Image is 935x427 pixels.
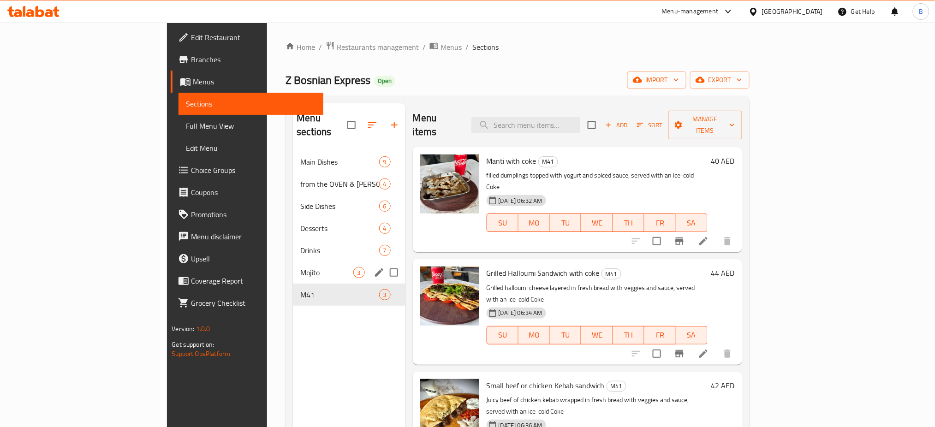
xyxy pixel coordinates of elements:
button: Branch-specific-item [668,230,691,252]
button: edit [372,266,386,279]
span: MO [522,328,546,342]
span: Full Menu View [186,120,316,131]
span: Coverage Report [191,275,316,286]
span: Sections [472,42,499,53]
div: Desserts4 [293,217,405,239]
span: [DATE] 06:34 AM [495,308,546,317]
span: Promotions [191,209,316,220]
span: M41 [300,289,379,300]
div: Open [374,76,395,87]
button: WE [581,213,613,232]
a: Branches [171,48,323,71]
span: Sort [637,120,662,130]
span: Menus [193,76,316,87]
img: Grilled Halloumi Sandwich with coke [420,267,479,326]
a: Support.OpsPlatform [172,348,230,360]
span: Select to update [647,231,667,251]
span: Menus [441,42,462,53]
nav: Menu sections [293,147,405,309]
a: Edit menu item [698,236,709,247]
span: WE [585,216,609,230]
nav: breadcrumb [286,41,749,53]
h6: 44 AED [711,267,735,279]
button: MO [518,326,550,344]
span: import [635,74,679,86]
div: items [379,201,391,212]
div: items [379,178,391,190]
button: delete [716,343,738,365]
span: 1.0.0 [196,323,210,335]
span: Select all sections [342,115,361,135]
button: Branch-specific-item [668,343,691,365]
input: search [471,117,580,133]
div: items [379,223,391,234]
span: Version: [172,323,194,335]
a: Menus [429,41,462,53]
img: Manti with coke [420,154,479,213]
span: Grilled Halloumi Sandwich with coke [487,266,600,280]
a: Menu disclaimer [171,225,323,248]
div: M41 [601,268,621,279]
button: delete [716,230,738,252]
span: Coupons [191,187,316,198]
p: Grilled halloumi cheese layered in fresh bread with veggies and sauce, served with an ice-cold Coke [487,282,708,305]
span: 4 [380,224,390,233]
span: Small beef or chicken Kebab sandwich [487,379,605,392]
span: M41 [607,381,626,391]
a: Menus [171,71,323,93]
button: import [627,71,686,89]
span: M41 [539,156,558,167]
div: items [379,245,391,256]
div: Main Dishes [300,156,379,167]
span: Edit Menu [186,142,316,154]
div: items [379,156,391,167]
span: Add item [601,118,631,132]
div: [GEOGRAPHIC_DATA] [762,6,823,17]
a: Coverage Report [171,270,323,292]
div: from the OVEN & [PERSON_NAME]4 [293,173,405,195]
button: Add [601,118,631,132]
span: Mojito [300,267,353,278]
button: SA [676,213,707,232]
span: Manti with coke [487,154,536,168]
a: Full Menu View [179,115,323,137]
span: Restaurants management [337,42,419,53]
span: 6 [380,202,390,211]
span: Branches [191,54,316,65]
button: TU [550,326,581,344]
span: FR [648,216,672,230]
span: Open [374,77,395,85]
li: / [423,42,426,53]
span: Sort items [631,118,668,132]
span: Z Bosnian Express [286,70,370,90]
button: TH [613,326,644,344]
span: [DATE] 06:32 AM [495,196,546,205]
span: Desserts [300,223,379,234]
span: 7 [380,246,390,255]
div: Side Dishes6 [293,195,405,217]
div: M413 [293,284,405,306]
a: Upsell [171,248,323,270]
span: Choice Groups [191,165,316,176]
span: Upsell [191,253,316,264]
h6: 42 AED [711,379,735,392]
button: TU [550,213,581,232]
a: Promotions [171,203,323,225]
span: Add [604,120,629,130]
span: 3 [354,268,364,277]
span: Sections [186,98,316,109]
li: / [465,42,469,53]
button: FR [644,326,676,344]
button: Sort [635,118,665,132]
span: 9 [380,158,390,166]
span: Drinks [300,245,379,256]
button: TH [613,213,644,232]
span: SU [491,328,515,342]
span: WE [585,328,609,342]
span: Side Dishes [300,201,379,212]
span: M41 [602,269,621,279]
div: items [353,267,365,278]
span: TH [617,216,641,230]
